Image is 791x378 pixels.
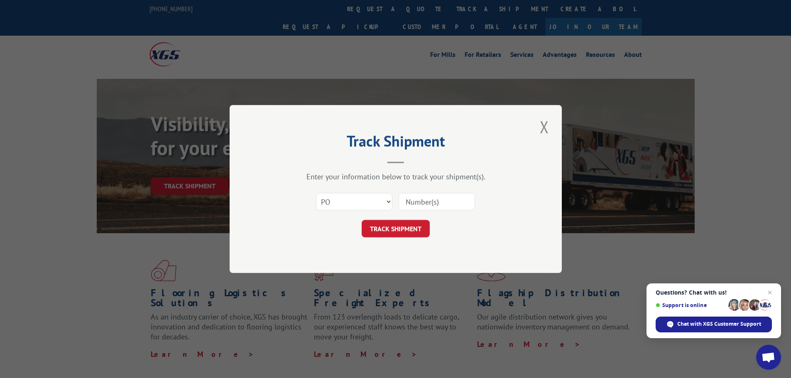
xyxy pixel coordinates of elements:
button: TRACK SHIPMENT [362,220,430,237]
span: Chat with XGS Customer Support [656,317,772,332]
span: Questions? Chat with us! [656,289,772,296]
a: Open chat [756,345,781,370]
input: Number(s) [399,193,475,210]
span: Support is online [656,302,725,308]
button: Close modal [537,115,551,138]
span: Chat with XGS Customer Support [677,320,761,328]
h2: Track Shipment [271,135,520,151]
div: Enter your information below to track your shipment(s). [271,172,520,181]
